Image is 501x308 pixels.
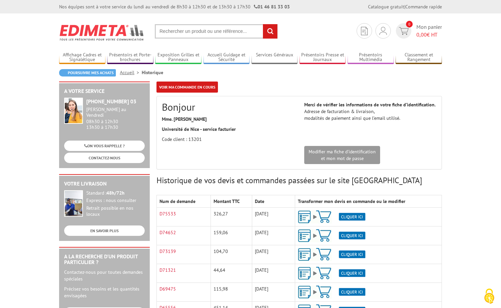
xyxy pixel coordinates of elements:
div: | [368,3,442,10]
a: Modifier ma fiche d'identificationet mon mot de passe [304,146,380,164]
a: Voir ma commande en cours [156,82,218,93]
strong: 48h/72h [106,190,125,196]
div: Nos équipes sont à votre service du lundi au vendredi de 8h30 à 12h30 et de 13h30 à 17h30 [59,3,290,10]
a: ON VOUS RAPPELLE ? [64,141,145,151]
strong: 01 46 81 33 03 [254,4,290,10]
img: ajout-vers-panier.png [298,267,365,280]
td: [DATE] [252,208,295,226]
th: Montant TTC [211,195,252,208]
a: D69475 [160,286,176,292]
p: Code client : 13201 [162,136,294,143]
img: ajout-vers-panier.png [298,286,365,299]
img: Edimeta [59,20,145,45]
td: [DATE] [252,264,295,283]
img: ajout-vers-panier.png [298,229,365,242]
a: D73139 [160,248,176,254]
a: Présentoirs Multimédia [348,52,394,63]
a: Poursuivre mes achats [59,69,116,76]
td: 115,98 [211,283,252,302]
td: 326,27 [211,208,252,226]
h3: Historique de vos devis et commandes passées sur le site [GEOGRAPHIC_DATA] [156,176,442,185]
th: Transformer mon devis en commande ou le modifier [295,195,442,208]
a: CONTACTEZ-NOUS [64,153,145,163]
img: Cookies (fenêtre modale) [481,288,498,305]
span: 0 [406,21,413,28]
a: Exposition Grilles et Panneaux [155,52,201,63]
input: Rechercher un produit ou une référence... [155,24,278,39]
a: devis rapide 0 Mon panier 0,00€ HT [394,23,442,39]
img: devis rapide [361,27,368,35]
a: Affichage Cadres et Signalétique [59,52,105,63]
img: widget-livraison.jpg [64,190,83,217]
span: 0,00 [416,31,427,38]
td: 159,06 [211,226,252,245]
td: 104,70 [211,245,252,264]
h2: A la recherche d'un produit particulier ? [64,254,145,265]
h2: Votre livraison [64,181,145,187]
a: Commande rapide [405,4,442,10]
a: Classement et Rangement [396,52,442,63]
a: Présentoirs et Porte-brochures [107,52,153,63]
div: [PERSON_NAME] au Vendredi [86,107,145,118]
th: Num de demande [157,195,211,208]
button: Cookies (fenêtre modale) [477,285,501,308]
h2: A votre service [64,88,145,94]
img: ajout-vers-panier.png [298,248,365,261]
span: Mon panier [416,23,442,39]
a: D75533 [160,211,176,217]
strong: Université de Nice - service facturier [162,126,236,132]
td: [DATE] [252,283,295,302]
img: devis rapide [379,27,387,35]
a: Accueil [120,69,142,75]
a: Accueil Guidage et Sécurité [203,52,250,63]
img: devis rapide [399,27,409,35]
td: [DATE] [252,245,295,264]
div: Express : nous consulter [86,198,145,204]
a: EN SAVOIR PLUS [64,225,145,236]
a: D74652 [160,229,176,236]
a: Présentoirs Presse et Journaux [300,52,346,63]
li: Historique [142,69,163,76]
div: 08h30 à 12h30 13h30 à 17h30 [86,107,145,130]
h2: Bonjour [162,101,294,112]
img: ajout-vers-panier.png [298,210,365,223]
p: Adresse de facturation & livraison, modalités de paiement ainsi que l’email utilisé. [304,101,437,121]
img: widget-service.jpg [64,98,83,124]
a: Catalogue gratuit [368,4,404,10]
span: € HT [416,31,442,39]
div: Standard : [86,190,145,196]
a: Services Généraux [252,52,298,63]
td: 44,64 [211,264,252,283]
strong: Mme. [PERSON_NAME] [162,116,207,122]
td: [DATE] [252,226,295,245]
a: D71321 [160,267,176,273]
div: Retrait possible en nos locaux [86,205,145,217]
strong: [PHONE_NUMBER] 03 [86,98,136,105]
input: rechercher [263,24,277,39]
strong: Merci de vérifier les informations de votre fiche d’identification. [304,102,436,108]
th: Date [252,195,295,208]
